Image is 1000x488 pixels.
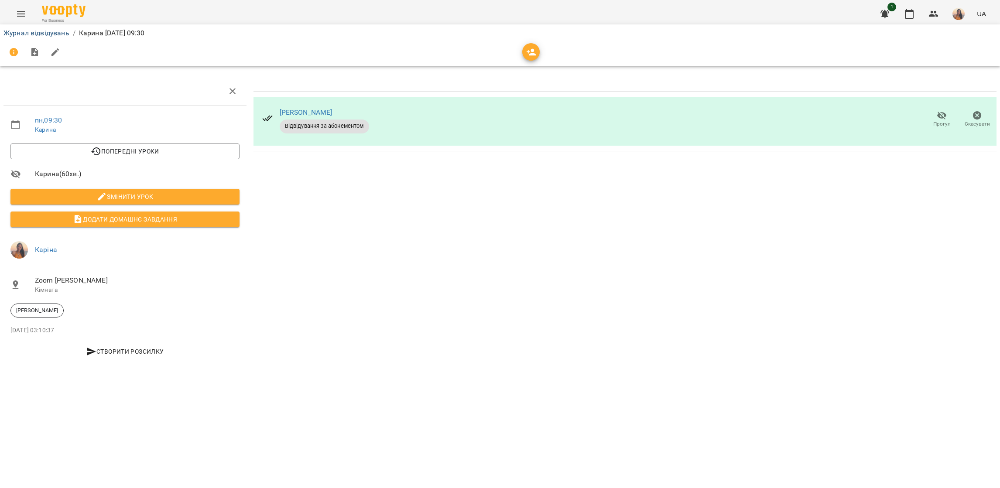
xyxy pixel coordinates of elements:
button: Створити розсилку [10,344,240,359]
span: Створити розсилку [14,346,236,357]
span: Попередні уроки [17,146,233,157]
p: Карина [DATE] 09:30 [79,28,145,38]
button: Додати домашнє завдання [10,212,240,227]
span: For Business [42,18,86,24]
img: 069e1e257d5519c3c657f006daa336a6.png [952,8,965,20]
a: [PERSON_NAME] [280,108,332,116]
button: Скасувати [959,107,995,132]
span: 1 [887,3,896,11]
li: / [73,28,75,38]
span: Змінити урок [17,191,233,202]
span: Відвідування за абонементом [280,122,369,130]
a: Каріна [35,246,57,254]
div: [PERSON_NAME] [10,304,64,317]
nav: breadcrumb [3,28,997,38]
p: Кімната [35,286,240,294]
span: UA [977,9,986,18]
a: Журнал відвідувань [3,29,69,37]
img: Voopty Logo [42,4,86,17]
button: UA [973,6,990,22]
span: Карина ( 60 хв. ) [35,169,240,179]
span: Zoom [PERSON_NAME] [35,275,240,286]
a: Карина [35,126,56,133]
button: Змінити урок [10,189,240,205]
span: Прогул [933,120,951,128]
button: Menu [10,3,31,24]
span: Додати домашнє завдання [17,214,233,225]
img: 069e1e257d5519c3c657f006daa336a6.png [10,241,28,259]
a: пн , 09:30 [35,116,62,124]
span: Скасувати [965,120,990,128]
button: Прогул [924,107,959,132]
span: [PERSON_NAME] [11,307,63,314]
button: Попередні уроки [10,143,240,159]
p: [DATE] 03:10:37 [10,326,240,335]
